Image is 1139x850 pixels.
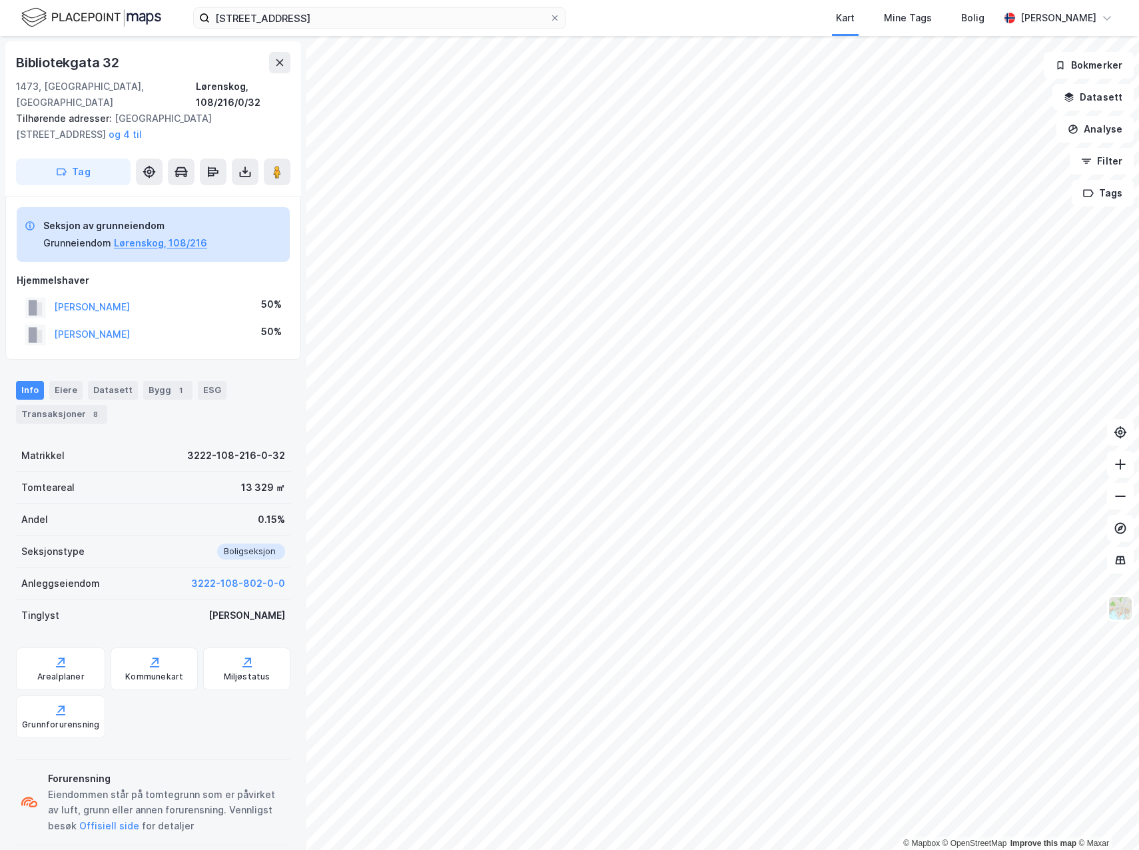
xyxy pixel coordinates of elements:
a: Mapbox [903,839,940,848]
div: Arealplaner [37,671,85,682]
div: Mine Tags [884,10,932,26]
div: 1 [174,384,187,397]
button: Datasett [1052,84,1134,111]
a: OpenStreetMap [943,839,1007,848]
div: Eiendommen står på tomtegrunn som er påvirket av luft, grunn eller annen forurensning. Vennligst ... [48,787,285,835]
button: Bokmerker [1044,52,1134,79]
div: Miljøstatus [224,671,270,682]
div: Tinglyst [21,608,59,624]
iframe: Chat Widget [1072,786,1139,850]
div: ESG [198,381,226,400]
div: Grunneiendom [43,235,111,251]
div: [PERSON_NAME] [208,608,285,624]
div: Eiere [49,381,83,400]
div: [PERSON_NAME] [1020,10,1096,26]
div: 8 [89,408,102,421]
div: Seksjonstype [21,544,85,560]
div: 50% [261,324,282,340]
div: Lørenskog, 108/216/0/32 [196,79,290,111]
a: Improve this map [1010,839,1076,848]
div: Forurensning [48,771,285,787]
div: Bygg [143,381,192,400]
div: Bolig [961,10,984,26]
div: Kommunekart [125,671,183,682]
div: 1473, [GEOGRAPHIC_DATA], [GEOGRAPHIC_DATA] [16,79,196,111]
input: Søk på adresse, matrikkel, gårdeiere, leietakere eller personer [210,8,550,28]
img: Z [1108,596,1133,621]
div: Kart [836,10,855,26]
button: 3222-108-802-0-0 [191,576,285,592]
div: Bibliotekgata 32 [16,52,122,73]
img: logo.f888ab2527a4732fd821a326f86c7f29.svg [21,6,161,29]
button: Filter [1070,148,1134,175]
span: Tilhørende adresser: [16,113,115,124]
div: Grunnforurensning [22,719,99,730]
button: Tag [16,159,131,185]
div: Transaksjoner [16,405,107,424]
div: Anleggseiendom [21,576,100,592]
button: Analyse [1056,116,1134,143]
div: Matrikkel [21,448,65,464]
button: Lørenskog, 108/216 [114,235,207,251]
div: 3222-108-216-0-32 [187,448,285,464]
div: 0.15% [258,512,285,528]
div: Tomteareal [21,480,75,496]
div: [GEOGRAPHIC_DATA][STREET_ADDRESS] [16,111,280,143]
div: Kontrollprogram for chat [1072,786,1139,850]
div: Info [16,381,44,400]
div: Datasett [88,381,138,400]
div: Seksjon av grunneiendom [43,218,207,234]
div: Andel [21,512,48,528]
div: 50% [261,296,282,312]
button: Tags [1072,180,1134,207]
div: Hjemmelshaver [17,272,290,288]
div: 13 329 ㎡ [241,480,285,496]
